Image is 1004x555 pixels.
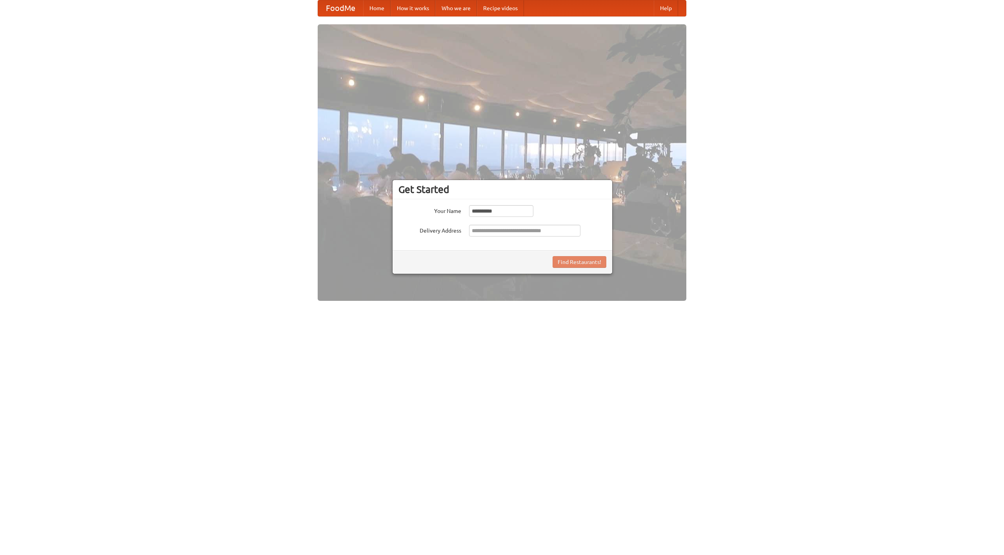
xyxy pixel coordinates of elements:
label: Your Name [398,205,461,215]
a: Who we are [435,0,477,16]
button: Find Restaurants! [553,256,606,268]
a: Recipe videos [477,0,524,16]
a: How it works [391,0,435,16]
a: Home [363,0,391,16]
a: FoodMe [318,0,363,16]
a: Help [654,0,678,16]
h3: Get Started [398,184,606,195]
label: Delivery Address [398,225,461,235]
